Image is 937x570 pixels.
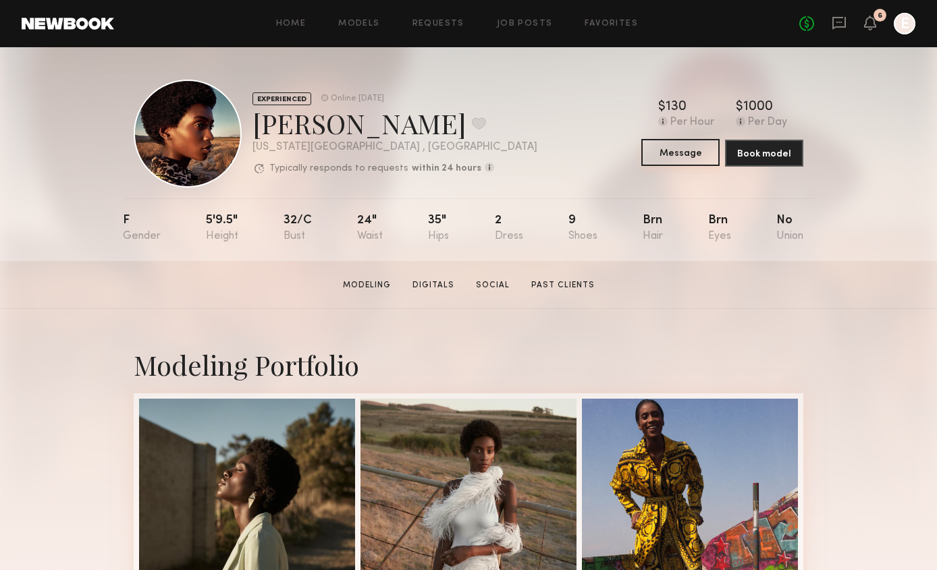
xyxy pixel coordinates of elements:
div: 130 [666,101,687,114]
div: No [776,215,803,242]
div: F [123,215,161,242]
a: Requests [412,20,464,28]
b: within 24 hours [412,164,481,173]
div: [US_STATE][GEOGRAPHIC_DATA] , [GEOGRAPHIC_DATA] [252,142,537,153]
div: [PERSON_NAME] [252,105,537,141]
a: E [894,13,915,34]
div: 9 [568,215,597,242]
div: $ [736,101,743,114]
a: Social [471,279,515,291]
div: 24" [357,215,383,242]
button: Book model [725,140,803,167]
a: Home [276,20,306,28]
div: 1000 [743,101,773,114]
div: 2 [495,215,523,242]
div: Brn [708,215,731,242]
div: Brn [643,215,663,242]
a: Favorites [585,20,638,28]
div: Online [DATE] [331,94,384,103]
div: Modeling Portfolio [134,347,803,382]
button: Message [641,139,720,166]
div: Per Day [748,117,787,129]
a: Digitals [407,279,460,291]
div: Per Hour [670,117,714,129]
a: Past Clients [526,279,600,291]
div: 35" [428,215,449,242]
a: Models [338,20,379,28]
a: Modeling [338,279,396,291]
div: 5'9.5" [206,215,238,242]
a: Job Posts [497,20,553,28]
p: Typically responds to requests [269,164,408,173]
div: $ [658,101,666,114]
div: 32/c [284,215,312,242]
div: 6 [878,12,882,20]
div: EXPERIENCED [252,92,311,105]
